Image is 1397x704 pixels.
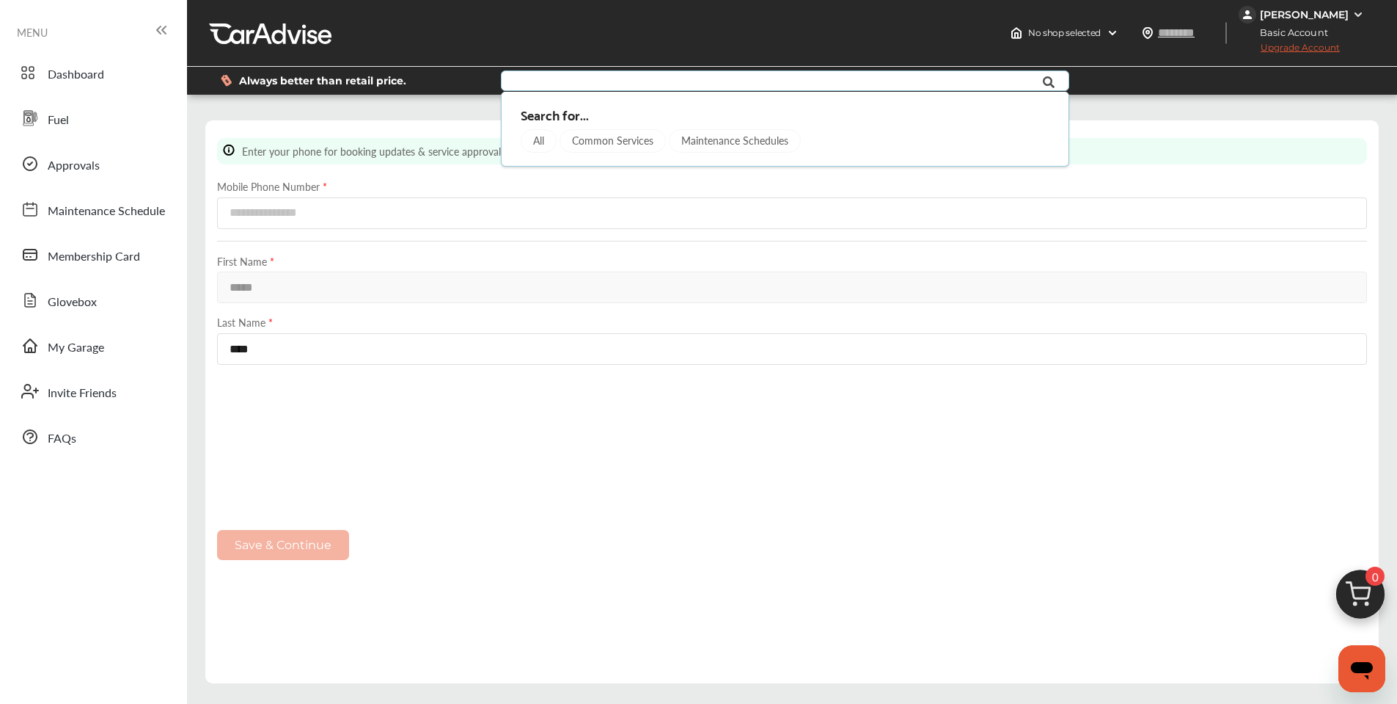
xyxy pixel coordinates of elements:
[1338,645,1385,692] iframe: Button to launch messaging window
[217,315,1367,330] label: Last Name
[1352,9,1364,21] img: WGsFRI8htEPBVLJbROoPRyZpYNWhNONpIPPETTm6eUC0GeLEiAAAAAElFTkSuQmCC
[13,281,172,319] a: Glovebox
[521,129,557,153] a: All
[13,145,172,183] a: Approvals
[221,74,232,87] img: dollor_label_vector.a70140d1.svg
[48,384,117,403] span: Invite Friends
[1011,27,1022,39] img: header-home-logo.8d720a4f.svg
[1325,563,1396,634] img: cart_icon.3d0951e8.svg
[13,99,172,137] a: Fuel
[13,236,172,274] a: Membership Card
[1107,27,1118,39] img: header-down-arrow.9dd2ce7d.svg
[239,76,406,86] span: Always better than retail price.
[1239,6,1256,23] img: jVpblrzwTbfkPYzPPzSLxeg0AAAAASUVORK5CYII=
[560,129,666,153] a: Common Services
[1260,8,1349,21] div: [PERSON_NAME]
[13,54,172,92] a: Dashboard
[1028,27,1101,39] span: No shop selected
[13,190,172,228] a: Maintenance Schedule
[48,429,76,449] span: FAQs
[48,65,104,84] span: Dashboard
[48,338,104,358] span: My Garage
[48,247,140,266] span: Membership Card
[217,254,1367,269] label: First Name
[669,129,801,153] a: Maintenance Schedules
[48,111,69,130] span: Fuel
[1240,25,1339,40] span: Basic Account
[1225,22,1227,44] img: header-divider.bc55588e.svg
[48,202,165,221] span: Maintenance Schedule
[521,107,1049,122] div: Search for...
[13,327,172,365] a: My Garage
[13,372,172,410] a: Invite Friends
[1142,27,1154,39] img: location_vector.a44bc228.svg
[1365,567,1385,586] span: 0
[13,418,172,456] a: FAQs
[48,156,100,175] span: Approvals
[1239,42,1340,60] span: Upgrade Account
[217,138,1367,164] div: Enter your phone for booking updates & service approvals
[223,144,235,156] img: info-Icon.6181e609.svg
[48,293,97,312] span: Glovebox
[17,26,48,38] span: MENU
[217,179,1367,194] label: Mobile Phone Number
